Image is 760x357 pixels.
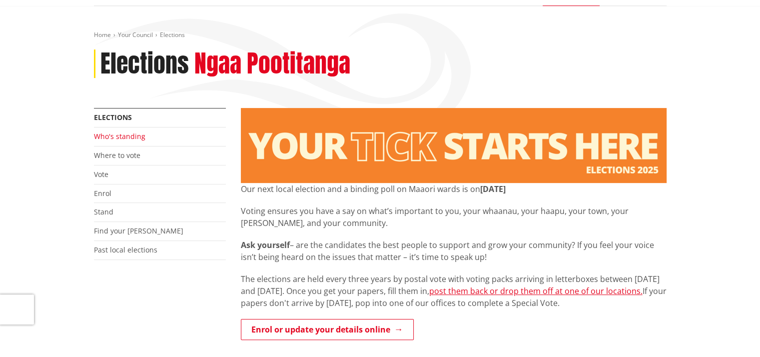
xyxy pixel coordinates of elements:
p: – are the candidates the best people to support and grow your community? If you feel your voice i... [241,239,667,263]
a: Stand [94,207,113,216]
strong: Ask yourself [241,239,290,250]
a: Who's standing [94,131,145,141]
p: The elections are held every three years by postal vote with voting packs arriving in letterboxes... [241,273,667,309]
a: Your Council [118,30,153,39]
a: Enrol or update your details online [241,319,414,340]
a: Where to vote [94,150,140,160]
p: Our next local election and a binding poll on Maaori wards is on [241,183,667,195]
span: Elections [160,30,185,39]
a: Enrol [94,188,111,198]
a: Vote [94,169,108,179]
iframe: Messenger Launcher [714,315,750,351]
p: Voting ensures you have a say on what’s important to you, your whaanau, your haapu, your town, yo... [241,205,667,229]
h1: Elections [100,49,189,78]
a: Home [94,30,111,39]
a: Past local elections [94,245,157,254]
strong: [DATE] [480,183,506,194]
a: post them back or drop them off at one of our locations. [429,285,643,296]
a: Elections [94,112,132,122]
img: Elections - Website banner [241,108,667,183]
a: Find your [PERSON_NAME] [94,226,183,235]
nav: breadcrumb [94,31,667,39]
h2: Ngaa Pootitanga [194,49,350,78]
